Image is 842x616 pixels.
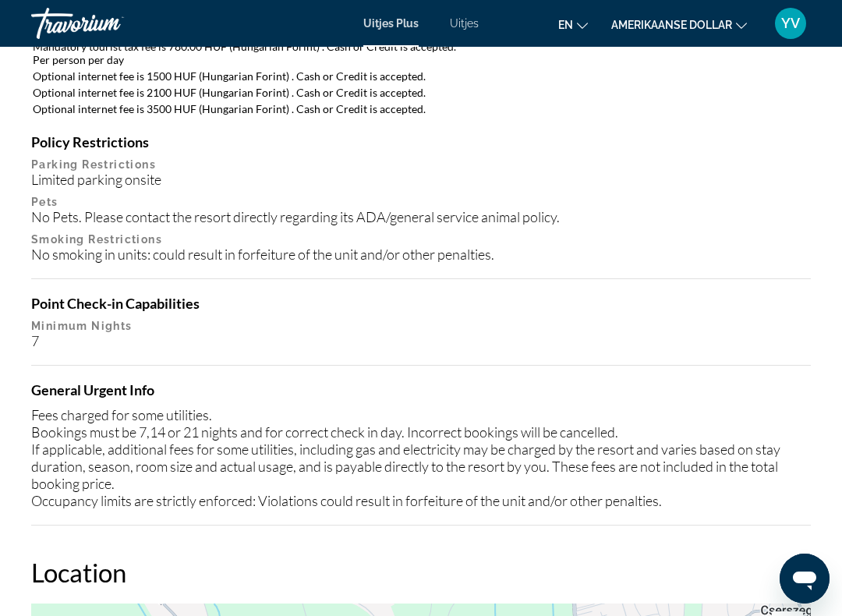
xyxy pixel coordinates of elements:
p: Smoking Restrictions [31,233,811,246]
h4: Policy Restrictions [31,133,811,150]
a: Uitjes [450,17,479,30]
div: Limited parking onsite [31,171,811,188]
font: Amerikaanse dollar [611,19,732,31]
div: No smoking in units: could result in forfeiture of the unit and/or other penalties. [31,246,811,263]
button: Gebruikersmenu [770,7,811,40]
td: Optional internet fee is 2100 HUF (Hungarian Forint) . Cash or Credit is accepted. [33,85,809,100]
button: Valuta wijzigen [611,13,747,36]
p: Parking Restrictions [31,158,811,171]
h2: Location [31,557,811,588]
font: en [558,19,573,31]
td: Mandatory tourist tax fee is 780.00 HUF (Hungarian Forint) . Cash or Credit is accepted. Per pers... [33,39,809,67]
p: Pets [31,196,811,208]
a: Uitjes Plus [363,17,419,30]
h4: Point Check-in Capabilities [31,295,811,312]
a: Travorium [31,3,187,44]
div: 7 [31,332,811,349]
td: Optional internet fee is 1500 HUF (Hungarian Forint) . Cash or Credit is accepted. [33,69,809,83]
iframe: Knop om het berichtenvenster te openen [780,554,830,604]
td: Optional internet fee is 3500 HUF (Hungarian Forint) . Cash or Credit is accepted. [33,101,809,116]
p: Minimum Nights [31,320,811,332]
div: No Pets. Please contact the resort directly regarding its ADA/general service animal policy. [31,208,811,225]
h4: General Urgent Info [31,381,811,398]
div: Fees charged for some utilities. Bookings must be 7,14 or 21 nights and for correct check in day.... [31,406,811,509]
button: Taal wijzigen [558,13,588,36]
font: YV [781,15,800,31]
